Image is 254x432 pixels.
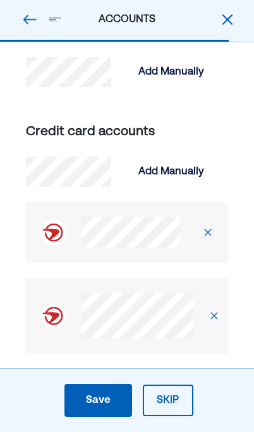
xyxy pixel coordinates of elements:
[138,164,204,179] div: Add Manually
[87,12,167,27] div: ACCOUNTS
[86,393,111,408] div: Save
[138,64,204,80] div: Add Manually
[26,123,155,141] div: Credit card accounts
[64,384,132,417] button: Save
[143,385,193,416] button: Skip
